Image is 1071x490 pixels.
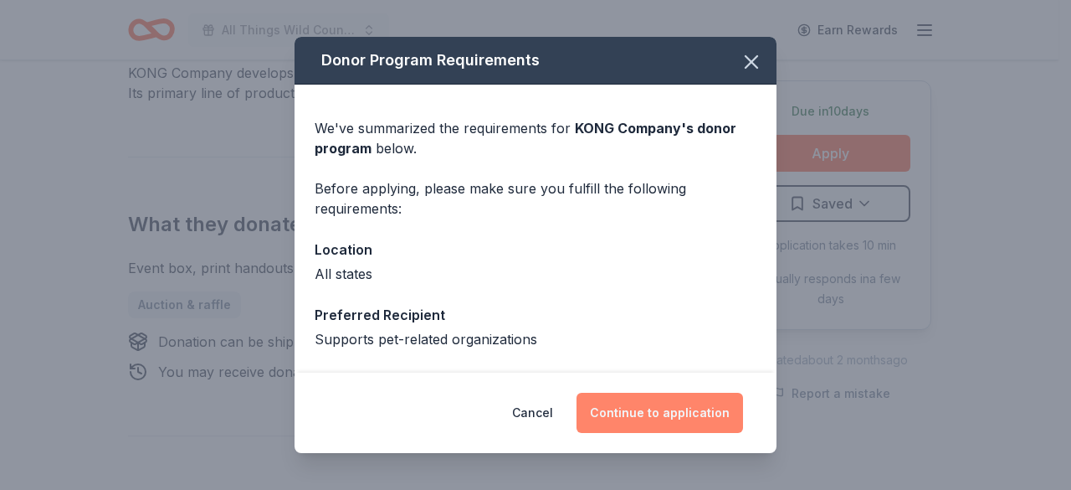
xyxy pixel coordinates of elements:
div: Donor Program Requirements [295,37,776,85]
div: Legal [315,369,756,391]
div: Preferred Recipient [315,304,756,326]
button: Continue to application [576,393,743,433]
div: Before applying, please make sure you fulfill the following requirements: [315,178,756,219]
button: Cancel [512,393,553,433]
div: Supports pet-related organizations [315,329,756,349]
div: Location [315,239,756,260]
div: All states [315,264,756,284]
div: We've summarized the requirements for below. [315,118,756,158]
